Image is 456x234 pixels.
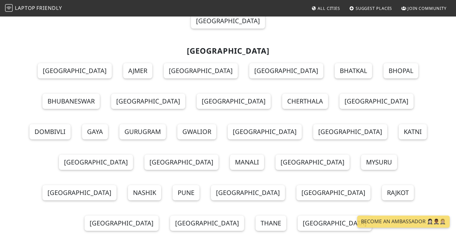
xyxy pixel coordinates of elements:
[383,63,418,78] a: Bhopal
[197,94,271,109] a: [GEOGRAPHIC_DATA]
[38,63,112,78] a: [GEOGRAPHIC_DATA]
[347,3,395,14] a: Suggest Places
[339,94,414,109] a: [GEOGRAPHIC_DATA]
[85,216,159,231] a: [GEOGRAPHIC_DATA]
[275,155,350,170] a: [GEOGRAPHIC_DATA]
[111,94,185,109] a: [GEOGRAPHIC_DATA]
[211,185,285,200] a: [GEOGRAPHIC_DATA]
[191,13,265,29] a: [GEOGRAPHIC_DATA]
[361,155,397,170] a: Mysuru
[29,124,71,139] a: Dombivli
[298,216,372,231] a: [GEOGRAPHIC_DATA]
[119,124,166,139] a: Gurugram
[177,124,216,139] a: Gwalior
[42,185,117,200] a: [GEOGRAPHIC_DATA]
[382,185,414,200] a: Rajkot
[256,216,286,231] a: Thane
[164,63,238,78] a: [GEOGRAPHIC_DATA]
[318,5,340,11] span: All Cities
[356,5,392,11] span: Suggest Places
[82,124,108,139] a: Gaya
[282,94,328,109] a: Cherthala
[5,3,62,14] a: LaptopFriendly LaptopFriendly
[335,63,372,78] a: Bhatkal
[5,4,13,12] img: LaptopFriendly
[399,3,449,14] a: Join Community
[357,216,450,228] a: Become an Ambassador 🤵🏻‍♀️🤵🏾‍♂️🤵🏼‍♀️
[128,185,161,200] a: Nashik
[313,124,387,139] a: [GEOGRAPHIC_DATA]
[408,5,446,11] span: Join Community
[23,46,433,56] h2: [GEOGRAPHIC_DATA]
[296,185,370,200] a: [GEOGRAPHIC_DATA]
[123,63,152,78] a: Ajmer
[15,4,35,11] span: Laptop
[173,185,199,200] a: Pune
[399,124,427,139] a: Katni
[36,4,62,11] span: Friendly
[309,3,343,14] a: All Cities
[144,155,218,170] a: [GEOGRAPHIC_DATA]
[228,124,302,139] a: [GEOGRAPHIC_DATA]
[42,94,100,109] a: Bhubaneswar
[230,155,264,170] a: Manali
[59,155,133,170] a: [GEOGRAPHIC_DATA]
[170,216,244,231] a: [GEOGRAPHIC_DATA]
[249,63,323,78] a: [GEOGRAPHIC_DATA]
